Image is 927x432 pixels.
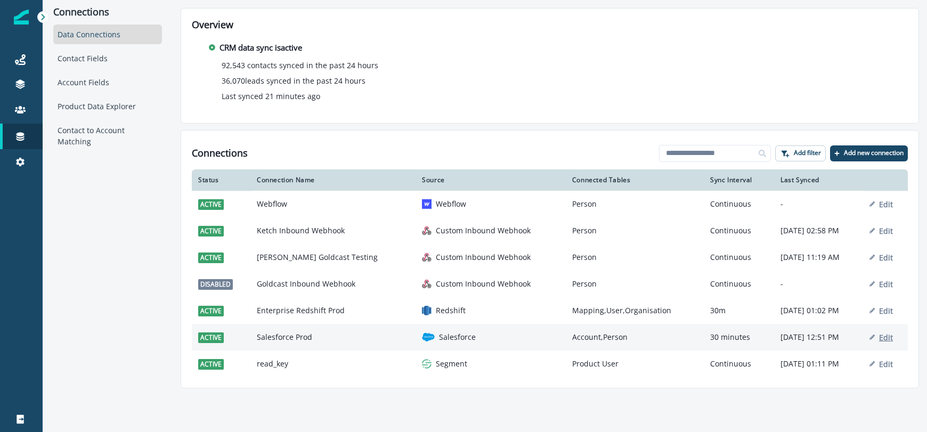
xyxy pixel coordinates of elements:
[704,191,774,217] td: Continuous
[53,96,162,116] div: Product Data Explorer
[53,120,162,151] div: Contact to Account Matching
[566,297,704,324] td: Mapping,User,Organisation
[704,244,774,271] td: Continuous
[192,19,908,31] h2: Overview
[14,10,29,25] img: Inflection
[198,226,224,237] span: active
[422,199,432,209] img: webflow
[53,25,162,44] div: Data Connections
[780,332,857,343] p: [DATE] 12:51 PM
[775,145,826,161] button: Add filter
[222,75,365,86] p: 36,070 leads synced in the past 24 hours
[780,358,857,369] p: [DATE] 01:11 PM
[222,91,320,102] p: Last synced 21 minutes ago
[422,306,432,315] img: redshift
[869,332,893,343] button: Edit
[869,226,893,236] button: Edit
[780,176,857,184] div: Last Synced
[869,306,893,316] button: Edit
[422,252,432,262] img: generic inbound webhook
[704,324,774,351] td: 30 minutes
[250,351,416,377] td: read_key
[566,244,704,271] td: Person
[439,332,476,343] p: Salesforce
[422,331,435,344] img: salesforce
[422,226,432,235] img: generic inbound webhook
[192,271,908,297] a: disabledGoldcast Inbound Webhookgeneric inbound webhookCustom Inbound WebhookPersonContinuous-Edit
[710,176,768,184] div: Sync Interval
[566,191,704,217] td: Person
[879,306,893,316] p: Edit
[869,279,893,289] button: Edit
[704,271,774,297] td: Continuous
[53,6,162,18] p: Connections
[250,324,416,351] td: Salesforce Prod
[436,252,531,263] p: Custom Inbound Webhook
[219,42,302,54] p: CRM data sync is active
[879,279,893,289] p: Edit
[257,176,409,184] div: Connection Name
[869,252,893,263] button: Edit
[198,306,224,316] span: active
[869,199,893,209] button: Edit
[250,217,416,244] td: Ketch Inbound Webhook
[879,359,893,369] p: Edit
[436,279,531,289] p: Custom Inbound Webhook
[830,145,908,161] button: Add new connection
[436,199,466,209] p: Webflow
[53,72,162,92] div: Account Fields
[198,199,224,210] span: active
[250,271,416,297] td: Goldcast Inbound Webhook
[192,324,908,351] a: activeSalesforce ProdsalesforceSalesforceAccount,Person30 minutes[DATE] 12:51 PMEdit
[879,332,893,343] p: Edit
[250,244,416,271] td: [PERSON_NAME] Goldcast Testing
[422,176,559,184] div: Source
[844,149,904,157] p: Add new connection
[869,359,893,369] button: Edit
[794,149,821,157] p: Add filter
[198,279,233,290] span: disabled
[566,351,704,377] td: Product User
[192,148,248,159] h1: Connections
[566,217,704,244] td: Person
[572,176,697,184] div: Connected Tables
[436,305,466,316] p: Redshift
[566,324,704,351] td: Account,Person
[436,225,531,236] p: Custom Inbound Webhook
[192,244,908,271] a: active[PERSON_NAME] Goldcast Testinggeneric inbound webhookCustom Inbound WebhookPersonContinuous...
[422,359,432,369] img: segment
[566,271,704,297] td: Person
[198,176,244,184] div: Status
[198,332,224,343] span: active
[192,191,908,217] a: activeWebflowwebflowWebflowPersonContinuous-Edit
[704,351,774,377] td: Continuous
[704,297,774,324] td: 30m
[198,359,224,370] span: active
[250,191,416,217] td: Webflow
[422,279,432,289] img: generic inbound webhook
[192,351,908,377] a: activeread_keysegmentSegmentProduct UserContinuous[DATE] 01:11 PMEdit
[250,297,416,324] td: Enterprise Redshift Prod
[780,252,857,263] p: [DATE] 11:19 AM
[222,60,378,71] p: 92,543 contacts synced in the past 24 hours
[780,225,857,236] p: [DATE] 02:58 PM
[780,279,857,289] p: -
[198,252,224,263] span: active
[780,199,857,209] p: -
[192,297,908,324] a: activeEnterprise Redshift ProdredshiftRedshiftMapping,User,Organisation30m[DATE] 01:02 PMEdit
[879,226,893,236] p: Edit
[879,199,893,209] p: Edit
[780,305,857,316] p: [DATE] 01:02 PM
[879,252,893,263] p: Edit
[436,358,467,369] p: Segment
[53,48,162,68] div: Contact Fields
[192,217,908,244] a: activeKetch Inbound Webhookgeneric inbound webhookCustom Inbound WebhookPersonContinuous[DATE] 02...
[704,217,774,244] td: Continuous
